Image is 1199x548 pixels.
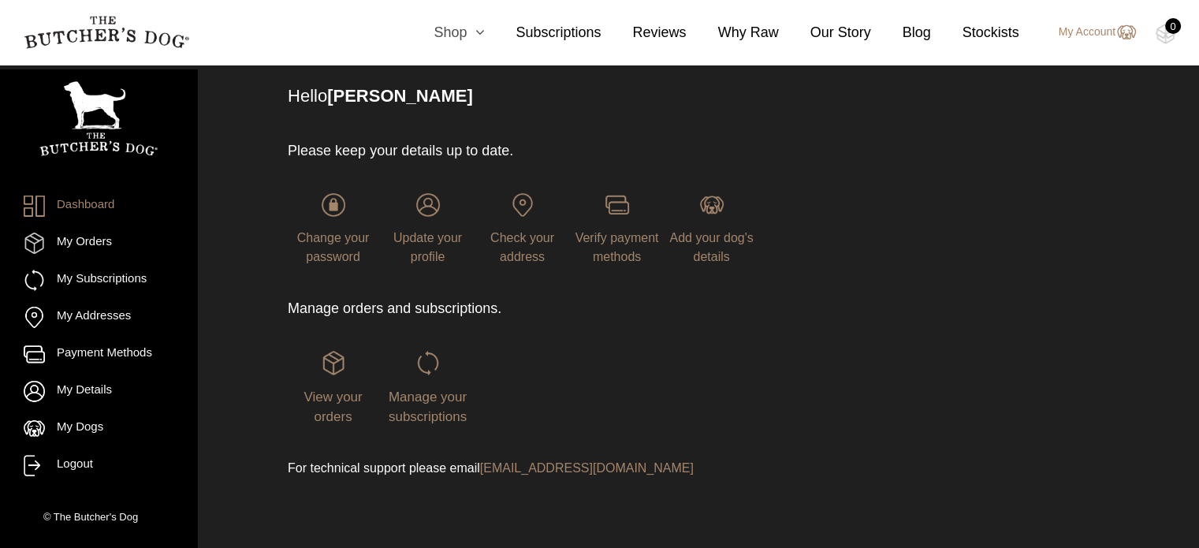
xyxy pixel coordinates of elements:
a: Logout [24,455,173,476]
p: Hello [288,83,1071,109]
a: My Account [1043,23,1136,42]
img: login-TBD_Payments.png [605,193,629,217]
p: For technical support please email [288,459,788,478]
a: Payment Methods [24,344,173,365]
span: Manage your subscriptions [389,390,467,425]
a: Manage your subscriptions [382,351,473,423]
a: Reviews [601,22,686,43]
a: Update your profile [382,193,473,263]
a: Verify payment methods [572,193,662,263]
span: Update your profile [393,231,462,263]
a: Blog [871,22,931,43]
a: [EMAIL_ADDRESS][DOMAIN_NAME] [480,461,694,475]
a: Stockists [931,22,1019,43]
img: login-TBD_Password.png [322,193,345,217]
span: Verify payment methods [575,231,659,263]
span: View your orders [303,390,362,425]
a: Add your dog's details [666,193,757,263]
span: Check your address [490,231,554,263]
img: TBD_Cart-Empty.png [1156,24,1175,44]
span: Change your password [297,231,370,263]
p: Please keep your details up to date. [288,140,788,162]
div: 0 [1165,18,1181,34]
span: Add your dog's details [669,231,753,263]
a: Subscriptions [484,22,601,43]
strong: [PERSON_NAME] [327,86,473,106]
img: login-TBD_Dog.png [700,193,724,217]
img: TBD_Portrait_Logo_White.png [39,81,158,156]
a: Check your address [477,193,568,263]
p: Manage orders and subscriptions. [288,298,788,319]
a: Why Raw [687,22,779,43]
a: Change your password [288,193,378,263]
a: My Addresses [24,307,173,328]
a: Shop [402,22,484,43]
a: My Orders [24,233,173,254]
a: View your orders [288,351,378,423]
img: login-TBD_Orders.png [322,351,345,375]
a: My Details [24,381,173,402]
a: My Subscriptions [24,270,173,291]
a: Dashboard [24,196,173,217]
img: login-TBD_Profile.png [416,193,440,217]
a: Our Story [779,22,871,43]
img: login-TBD_Subscriptions.png [416,351,440,375]
a: My Dogs [24,418,173,439]
img: login-TBD_Address.png [511,193,534,217]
